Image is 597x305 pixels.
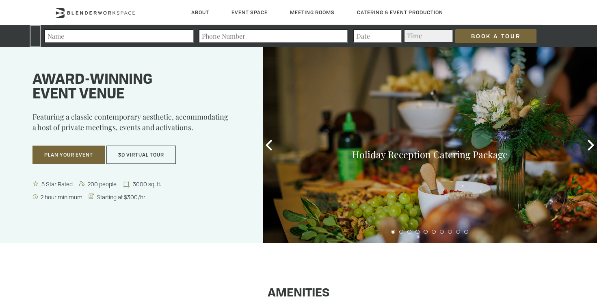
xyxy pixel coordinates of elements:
[86,180,119,188] span: 200 people
[32,73,242,102] h1: Award-winning event venue
[95,193,148,201] span: Starting at $300/hr
[352,148,508,161] a: Holiday Reception Catering Package
[32,146,105,164] button: Plan Your Event
[44,29,194,43] input: Name
[131,180,164,188] span: 3000 sq. ft.
[106,146,176,164] button: 3D Virtual Tour
[40,180,75,188] span: 5 Star Rated
[39,193,85,201] span: 2 hour minimum
[55,287,542,300] h1: Amenities
[353,29,402,43] input: Date
[451,201,597,305] iframe: Chat Widget
[455,29,536,43] input: Book a Tour
[32,111,242,138] p: Featuring a classic contemporary aesthetic, accommodating a host of private meetings, events and ...
[199,29,348,43] input: Phone Number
